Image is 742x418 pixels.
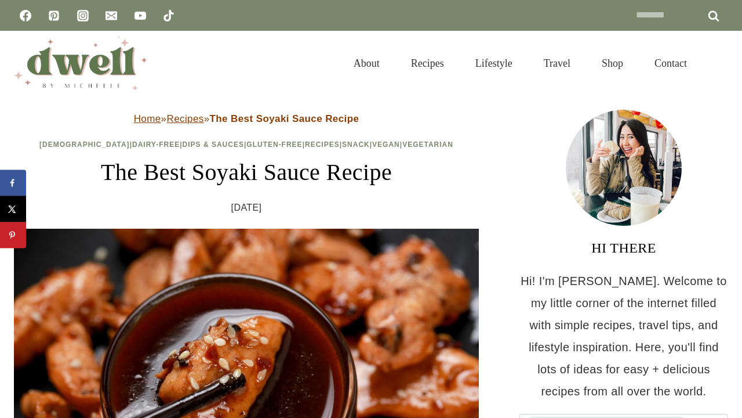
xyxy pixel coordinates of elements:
[528,43,586,84] a: Travel
[71,4,94,27] a: Instagram
[338,43,395,84] a: About
[157,4,180,27] a: TikTok
[708,53,728,73] button: View Search Form
[132,140,180,149] a: Dairy-Free
[338,43,703,84] nav: Primary Navigation
[166,113,203,124] a: Recipes
[39,140,453,149] span: | | | | | | |
[14,4,37,27] a: Facebook
[402,140,453,149] a: Vegetarian
[639,43,703,84] a: Contact
[210,113,359,124] strong: The Best Soyaki Sauce Recipe
[14,37,147,90] img: DWELL by michelle
[372,140,400,149] a: Vegan
[129,4,152,27] a: YouTube
[134,113,359,124] span: » »
[519,270,728,402] p: Hi! I'm [PERSON_NAME]. Welcome to my little corner of the internet filled with simple recipes, tr...
[342,140,370,149] a: Snack
[586,43,639,84] a: Shop
[305,140,340,149] a: Recipes
[39,140,130,149] a: [DEMOGRAPHIC_DATA]
[246,140,302,149] a: Gluten-Free
[42,4,66,27] a: Pinterest
[231,199,262,217] time: [DATE]
[14,155,479,190] h1: The Best Soyaki Sauce Recipe
[183,140,244,149] a: Dips & Sauces
[134,113,161,124] a: Home
[100,4,123,27] a: Email
[519,237,728,258] h3: HI THERE
[395,43,460,84] a: Recipes
[460,43,528,84] a: Lifestyle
